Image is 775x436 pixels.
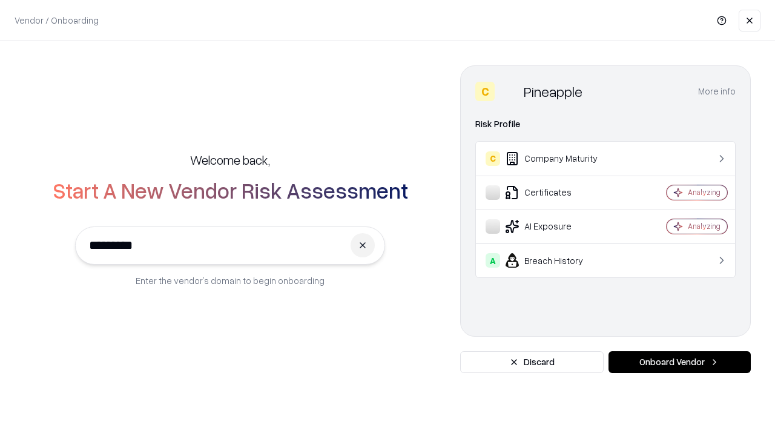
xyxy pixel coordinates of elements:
button: Discard [460,351,604,373]
h5: Welcome back, [190,151,270,168]
div: Analyzing [688,221,721,231]
p: Vendor / Onboarding [15,14,99,27]
div: C [475,82,495,101]
div: Analyzing [688,187,721,197]
div: Certificates [486,185,630,200]
img: Pineapple [500,82,519,101]
div: C [486,151,500,166]
button: Onboard Vendor [608,351,751,373]
div: Risk Profile [475,117,736,131]
button: More info [698,81,736,102]
div: Pineapple [524,82,582,101]
h2: Start A New Vendor Risk Assessment [53,178,408,202]
div: Company Maturity [486,151,630,166]
div: Breach History [486,253,630,268]
div: A [486,253,500,268]
div: AI Exposure [486,219,630,234]
p: Enter the vendor’s domain to begin onboarding [136,274,325,287]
